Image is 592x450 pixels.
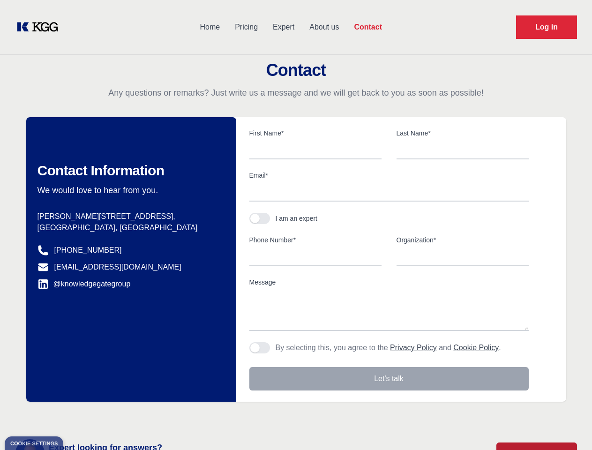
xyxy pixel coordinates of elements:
div: I am an expert [276,214,318,223]
a: Home [192,15,227,39]
a: Contact [346,15,390,39]
a: About us [302,15,346,39]
a: KOL Knowledge Platform: Talk to Key External Experts (KEE) [15,20,66,35]
button: Let's talk [249,367,529,390]
a: @knowledgegategroup [37,278,131,290]
p: Any questions or remarks? Just write us a message and we will get back to you as soon as possible! [11,87,581,98]
a: [PHONE_NUMBER] [54,245,122,256]
a: Request Demo [516,15,577,39]
p: [PERSON_NAME][STREET_ADDRESS], [37,211,221,222]
a: Cookie Policy [453,344,499,352]
label: Message [249,277,529,287]
label: Phone Number* [249,235,382,245]
h2: Contact [11,61,581,80]
p: By selecting this, you agree to the and . [276,342,501,353]
label: Email* [249,171,529,180]
div: Cookie settings [10,441,58,446]
p: [GEOGRAPHIC_DATA], [GEOGRAPHIC_DATA] [37,222,221,233]
a: Pricing [227,15,265,39]
label: Last Name* [397,128,529,138]
a: Expert [265,15,302,39]
label: First Name* [249,128,382,138]
a: [EMAIL_ADDRESS][DOMAIN_NAME] [54,262,181,273]
iframe: Chat Widget [545,405,592,450]
p: We would love to hear from you. [37,185,221,196]
h2: Contact Information [37,162,221,179]
label: Organization* [397,235,529,245]
a: Privacy Policy [390,344,437,352]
